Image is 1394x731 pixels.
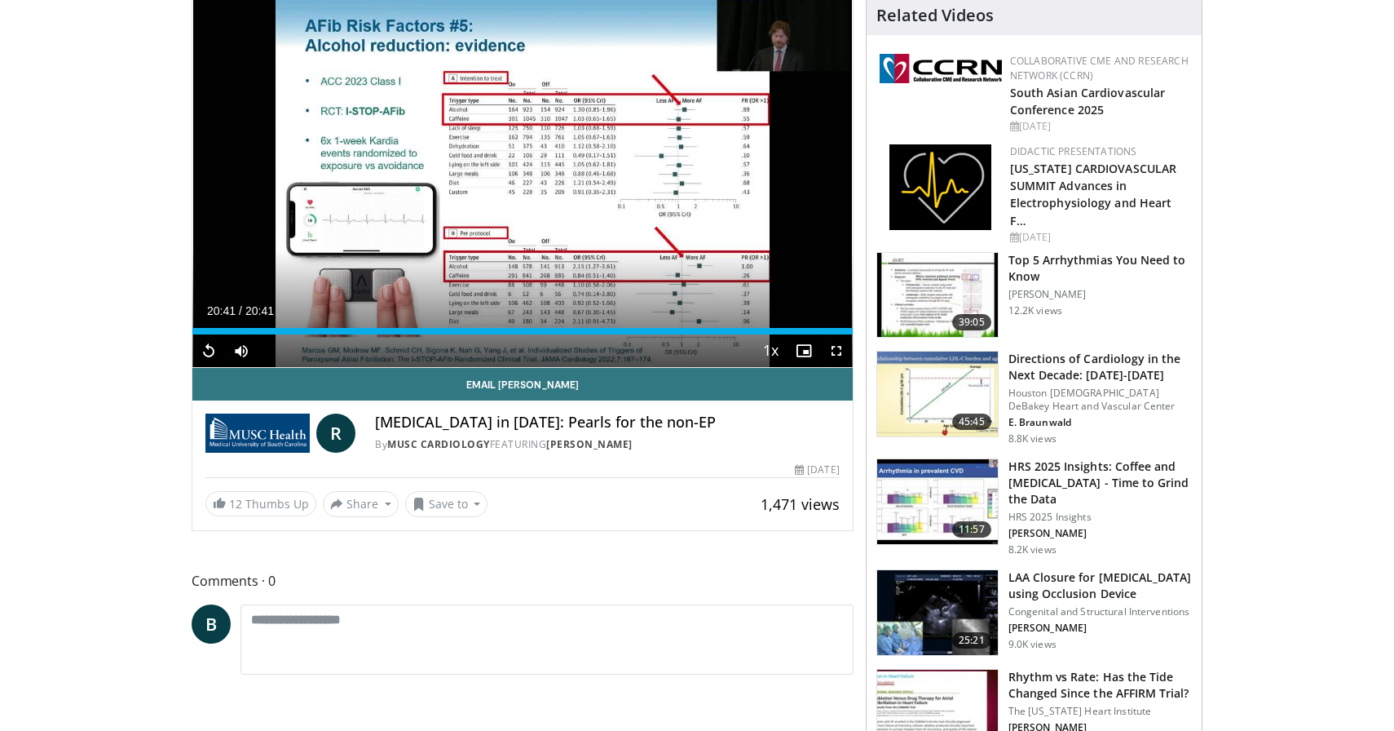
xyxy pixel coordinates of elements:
[192,605,231,644] a: B
[192,334,225,367] button: Replay
[877,253,998,338] img: e6be7ba5-423f-4f4d-9fbf-6050eac7a348.150x105_q85_crop-smart_upscale.jpg
[1008,638,1057,651] p: 9.0K views
[880,54,1002,83] img: a04ee3ba-8487-4636-b0fb-5e8d268f3737.png.150x105_q85_autocrop_double_scale_upscale_version-0.2.png
[1010,230,1189,245] div: [DATE]
[1008,705,1192,718] p: The [US_STATE] Heart Institute
[877,352,998,436] img: 57e95b82-22fd-4603-be8d-6227f654535b.150x105_q85_crop-smart_upscale.jpg
[1008,387,1192,413] p: Houston [DEMOGRAPHIC_DATA] DeBakey Heart and Vascular Center
[761,494,840,514] span: 1,471 views
[1008,543,1057,556] p: 8.2K views
[323,491,399,517] button: Share
[876,569,1192,656] a: 25:21 LAA Closure for [MEDICAL_DATA] using Occlusion Device Congenital and Structural Interventio...
[1008,527,1192,540] p: [PERSON_NAME]
[755,334,787,367] button: Playback Rate
[1010,85,1166,117] a: South Asian Cardiovascular Conference 2025
[1008,569,1192,602] h3: LAA Closure for [MEDICAL_DATA] using Occlusion Device
[952,314,991,330] span: 39:05
[225,334,258,367] button: Mute
[229,496,242,512] span: 12
[1008,432,1057,445] p: 8.8K views
[1008,669,1192,702] h3: Rhythm vs Rate: Has the Tide Changed Since the AFFIRM Trial?
[952,632,991,649] span: 25:21
[889,144,991,230] img: 1860aa7a-ba06-47e3-81a4-3dc728c2b4cf.png.150x105_q85_autocrop_double_scale_upscale_version-0.2.png
[795,463,839,477] div: [DATE]
[1008,288,1192,301] p: [PERSON_NAME]
[1010,161,1177,228] a: [US_STATE] CARDIOVASCULAR SUMMIT Advances in Electrophysiology and Heart F…
[1010,144,1189,159] div: Didactic Presentations
[245,304,274,317] span: 20:41
[546,437,633,451] a: [PERSON_NAME]
[205,414,310,453] img: MUSC Cardiology
[192,328,853,334] div: Progress Bar
[877,570,998,655] img: EA-ZXTvCZ3MsLef34xMDoxOmlvO8u5HW.150x105_q85_crop-smart_upscale.jpg
[876,6,994,25] h4: Related Videos
[1010,119,1189,134] div: [DATE]
[1008,416,1192,429] p: E. Braunwald
[192,368,853,401] a: Email [PERSON_NAME]
[239,304,242,317] span: /
[1008,511,1192,524] p: HRS 2025 Insights
[877,459,998,544] img: 25c04896-53d6-4a05-9178-9b8aabfb644a.150x105_q85_crop-smart_upscale.jpg
[192,570,854,591] span: Comments 0
[1008,304,1062,317] p: 12.2K views
[1008,622,1192,635] p: [PERSON_NAME]
[876,459,1192,556] a: 11:57 HRS 2025 Insights: Coffee and [MEDICAL_DATA] - Time to Grind the Data HRS 2025 Insights [PE...
[952,414,991,430] span: 45:45
[207,304,236,317] span: 20:41
[205,491,316,516] a: 12 Thumbs Up
[1008,459,1192,507] h3: HRS 2025 Insights: Coffee and [MEDICAL_DATA] - Time to Grind the Data
[952,521,991,538] span: 11:57
[1008,252,1192,285] h3: Top 5 Arrhythmias You Need to Know
[820,334,853,367] button: Fullscreen
[405,491,488,517] button: Save to
[1008,351,1192,383] h3: Directions of Cardiology in the Next Decade: [DATE]-[DATE]
[876,351,1192,445] a: 45:45 Directions of Cardiology in the Next Decade: [DATE]-[DATE] Houston [DEMOGRAPHIC_DATA] DeBak...
[375,437,840,452] div: By FEATURING
[387,437,490,451] a: MUSC Cardiology
[316,414,355,453] a: R
[1010,54,1189,82] a: Collaborative CME and Research Network (CCRN)
[1008,605,1192,618] p: Congenital and Structural Interventions
[787,334,820,367] button: Enable picture-in-picture mode
[876,252,1192,339] a: 39:05 Top 5 Arrhythmias You Need to Know [PERSON_NAME] 12.2K views
[375,414,840,432] h4: [MEDICAL_DATA] in [DATE]: Pearls for the non-EP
